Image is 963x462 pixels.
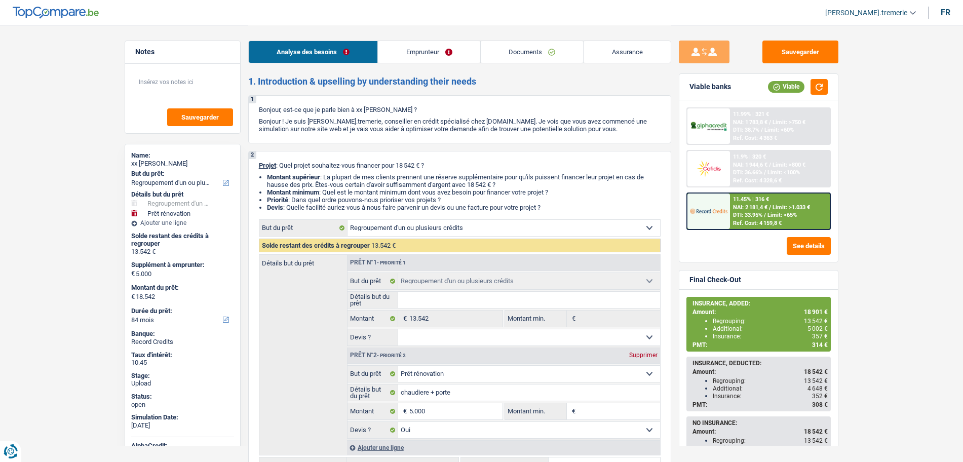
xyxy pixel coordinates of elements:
div: Upload [131,379,234,388]
label: Détails but du prêt [348,292,399,308]
div: 2 [249,151,256,159]
span: 352 € [812,393,828,400]
span: NAI: 1 783,8 € [733,119,767,126]
img: Record Credits [690,202,727,220]
div: 11.99% | 321 € [733,111,769,118]
span: Limit: <60% [764,127,794,133]
span: Limit: >800 € [773,162,805,168]
div: PMT: [692,401,828,408]
label: But du prêt: [131,170,232,178]
span: NAI: 2 181,4 € [733,204,767,211]
span: / [764,169,766,176]
div: 11.45% | 316 € [733,196,769,203]
span: DTI: 36.66% [733,169,762,176]
div: Status: [131,393,234,401]
span: € [398,311,409,327]
div: fr [941,8,950,17]
h5: Notes [135,48,230,56]
span: Limit: >1.033 € [773,204,810,211]
span: / [761,127,763,133]
div: Prêt n°1 [348,259,408,266]
span: / [769,162,771,168]
div: Amount: [692,368,828,375]
div: Ajouter une ligne [131,219,234,226]
div: Additional: [713,445,828,452]
span: [PERSON_NAME].tremerie [825,9,907,17]
div: Ref. Cost: 4 328,6 € [733,177,782,184]
span: Limit: <65% [767,212,797,218]
div: Amount: [692,309,828,316]
div: Ref. Cost: 4 159,8 € [733,220,782,226]
div: Solde restant des crédits à regrouper [131,232,234,248]
span: 4 648 € [807,385,828,392]
div: Détails but du prêt [131,190,234,199]
span: 5 000 € [807,445,828,452]
span: 13 542 € [804,377,828,384]
label: But du prêt [348,273,399,289]
label: Détails but du prêt [348,384,399,401]
div: xx [PERSON_NAME] [131,160,234,168]
div: [DATE] [131,421,234,430]
a: Analyse des besoins [249,41,378,63]
span: € [398,403,409,419]
li: : Dans quel ordre pouvons-nous prioriser vos projets ? [267,196,661,204]
strong: Montant minimum [267,188,319,196]
img: Cofidis [690,159,727,178]
div: Record Credits [131,338,234,346]
div: Stage: [131,372,234,380]
div: Additional: [713,325,828,332]
label: Montant [348,311,399,327]
label: Montant [348,403,399,419]
span: NAI: 1 944,6 € [733,162,767,168]
div: Additional: [713,385,828,392]
div: Taux d'intérêt: [131,351,234,359]
span: Limit: >750 € [773,119,805,126]
a: Documents [481,41,584,63]
label: Devis ? [348,329,399,345]
div: Regrouping: [713,318,828,325]
div: Ajouter une ligne [347,440,660,455]
div: Regrouping: [713,377,828,384]
span: 13 542 € [804,437,828,444]
p: Bonjour ! Je suis [PERSON_NAME].tremerie, conseiller en crédit spécialisé chez [DOMAIN_NAME]. Je ... [259,118,661,133]
p: Bonjour, est-ce que je parle bien à xx [PERSON_NAME] ? [259,106,661,113]
div: Insurance: [713,393,828,400]
label: But du prêt [259,220,348,236]
div: Insurance: [713,333,828,340]
div: 1 [249,96,256,103]
span: € [567,311,578,327]
label: Détails but du prêt [259,255,347,266]
div: Ref. Cost: 4 363 € [733,135,777,141]
span: 18 542 € [804,428,828,435]
span: - Priorité 2 [377,353,406,358]
div: Regrouping: [713,437,828,444]
span: Limit: <100% [767,169,800,176]
span: € [131,293,135,301]
span: DTI: 33.95% [733,212,762,218]
button: Sauvegarder [167,108,233,126]
button: Sauvegarder [762,41,838,63]
strong: Montant supérieur [267,173,320,181]
label: But du prêt [348,366,399,382]
div: INSURANCE, ADDED: [692,300,828,307]
div: 11.9% | 320 € [733,153,766,160]
span: DTI: 38.7% [733,127,759,133]
span: Devis [267,204,283,211]
div: Amount: [692,428,828,435]
div: Banque: [131,330,234,338]
li: : Quel est le montant minimum dont vous avez besoin pour financer votre projet ? [267,188,661,196]
div: 13.542 € [131,248,234,256]
span: / [769,204,771,211]
span: Sauvegarder [181,114,219,121]
span: 308 € [812,401,828,408]
div: Viable banks [689,83,731,91]
label: Montant min. [505,403,567,419]
label: Montant min. [505,311,567,327]
span: € [131,269,135,278]
img: AlphaCredit [690,121,727,132]
label: Supplément à emprunter: [131,261,232,269]
div: Final Check-Out [689,276,741,284]
span: 357 € [812,333,828,340]
div: NO INSURANCE: [692,419,828,427]
div: open [131,401,234,409]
